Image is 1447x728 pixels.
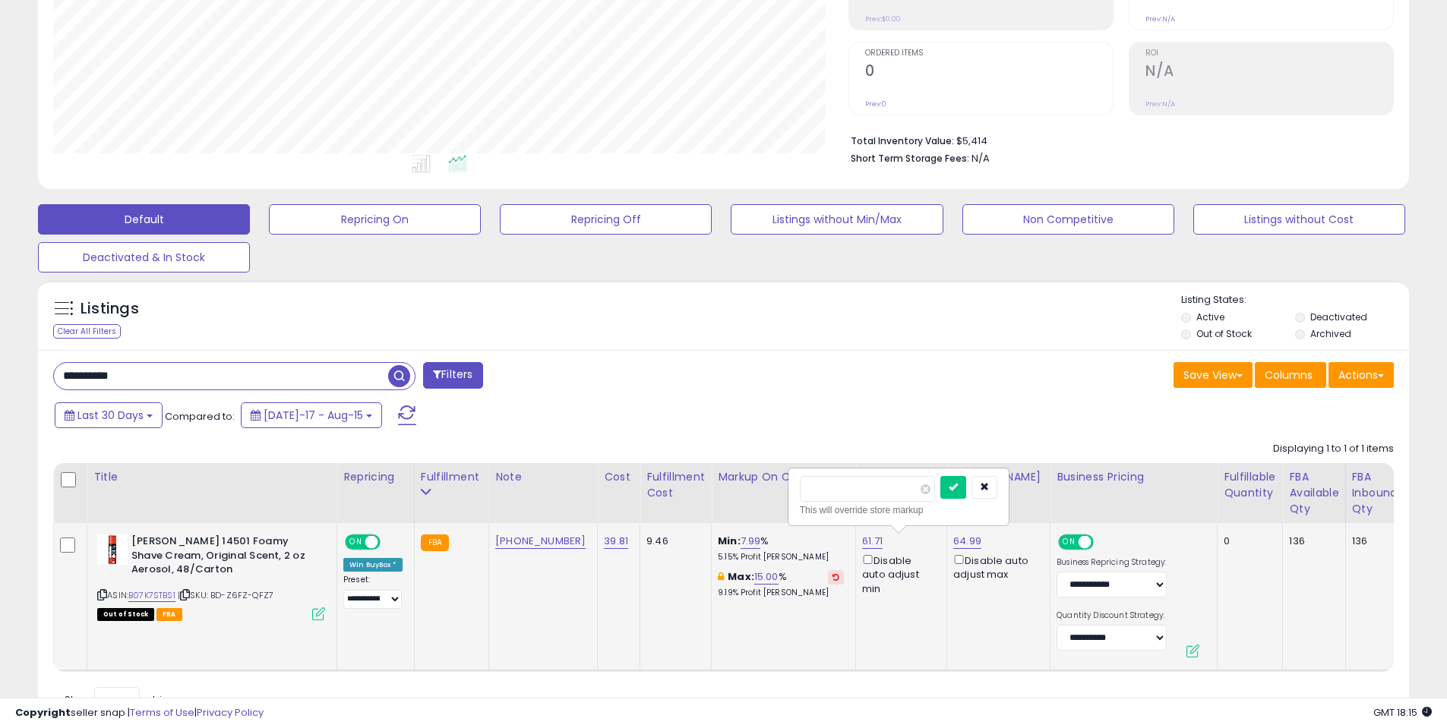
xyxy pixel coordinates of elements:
div: Business Pricing [1057,469,1211,485]
small: Prev: N/A [1145,99,1175,109]
div: Fulfillment Cost [646,469,705,501]
small: Prev: 0 [865,99,886,109]
button: Listings without Cost [1193,204,1405,235]
button: Non Competitive [962,204,1174,235]
p: 9.19% Profit [PERSON_NAME] [718,588,844,598]
b: [PERSON_NAME] 14501 Foamy Shave Cream, Original Scent, 2 oz Aerosol, 48/Carton [131,534,316,581]
span: | SKU: BD-Z6FZ-QFZ7 [178,589,273,601]
a: 39.81 [604,534,628,549]
span: FBA [156,608,182,621]
small: FBA [421,534,449,551]
a: 7.99 [741,534,761,549]
div: Disable auto adjust min [862,552,935,596]
span: ON [346,536,365,549]
button: Actions [1329,362,1394,388]
span: OFF [378,536,403,549]
div: Note [495,469,591,485]
h5: Listings [81,298,139,320]
h2: 0 [865,62,1113,83]
span: Last 30 Days [77,408,144,423]
label: Deactivated [1310,310,1367,323]
h2: N/A [1145,62,1393,83]
small: Prev: N/A [1145,14,1175,24]
span: [DATE]-17 - Aug-15 [264,408,363,423]
div: Fulfillable Quantity [1224,469,1276,501]
b: Short Term Storage Fees: [851,152,969,165]
button: Repricing On [269,204,481,235]
a: Terms of Use [130,705,194,720]
div: Repricing [343,469,408,485]
div: Fulfillment [421,469,482,485]
span: Ordered Items [865,49,1113,58]
img: 41zhaV30jiL._SL40_.jpg [97,534,128,565]
div: Preset: [343,575,403,609]
span: OFF [1092,536,1116,549]
a: Privacy Policy [197,705,264,720]
p: 5.15% Profit [PERSON_NAME] [718,552,844,563]
label: Active [1196,310,1224,323]
b: Max: [728,569,754,584]
div: [PERSON_NAME] [953,469,1044,485]
button: Filters [423,362,482,389]
div: 136 [1352,534,1392,548]
strong: Copyright [15,705,71,720]
a: B07K7STBS1 [128,589,175,602]
div: FBA inbound Qty [1352,469,1398,517]
div: % [718,570,844,598]
a: 64.99 [953,534,981,549]
button: [DATE]-17 - Aug-15 [241,402,382,428]
th: The percentage added to the cost of goods (COGS) that forms the calculator for Min & Max prices. [712,463,856,523]
span: 2025-09-16 18:15 GMT [1373,705,1432,720]
div: Cost [604,469,633,485]
label: Quantity Discount Strategy: [1057,610,1167,621]
div: FBA Available Qty [1289,469,1338,517]
span: Compared to: [165,409,235,424]
div: 9.46 [646,534,700,548]
button: Columns [1255,362,1326,388]
div: Markup on Cost [718,469,849,485]
button: Repricing Off [500,204,712,235]
div: Displaying 1 to 1 of 1 items [1273,442,1394,456]
a: 15.00 [754,569,779,585]
button: Default [38,204,250,235]
div: Clear All Filters [53,324,121,339]
div: Title [93,469,330,485]
div: % [718,534,844,563]
button: Last 30 Days [55,402,163,428]
label: Out of Stock [1196,327,1252,340]
div: seller snap | | [15,706,264,720]
div: Disable auto adjust max [953,552,1038,581]
span: ON [1060,536,1079,549]
b: Min: [718,534,741,548]
li: $5,414 [851,131,1382,149]
span: ROI [1145,49,1393,58]
a: [PHONE_NUMBER] [495,534,586,549]
div: 136 [1289,534,1333,548]
div: This will override store markup [800,503,997,518]
label: Business Repricing Strategy: [1057,557,1167,568]
p: Listing States: [1181,293,1409,307]
span: N/A [972,151,990,165]
button: Deactivated & In Stock [38,242,250,273]
span: Columns [1265,367,1313,383]
button: Listings without Min/Max [731,204,943,235]
span: Show: entries [65,692,174,707]
div: Win BuyBox * [343,558,403,572]
div: 0 [1224,534,1271,548]
div: ASIN: [97,534,325,619]
label: Archived [1310,327,1351,340]
span: All listings that are currently out of stock and unavailable for purchase on Amazon [97,608,154,621]
small: Prev: $0.00 [865,14,901,24]
b: Total Inventory Value: [851,134,954,147]
a: 61.71 [862,534,883,549]
button: Save View [1174,362,1253,388]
